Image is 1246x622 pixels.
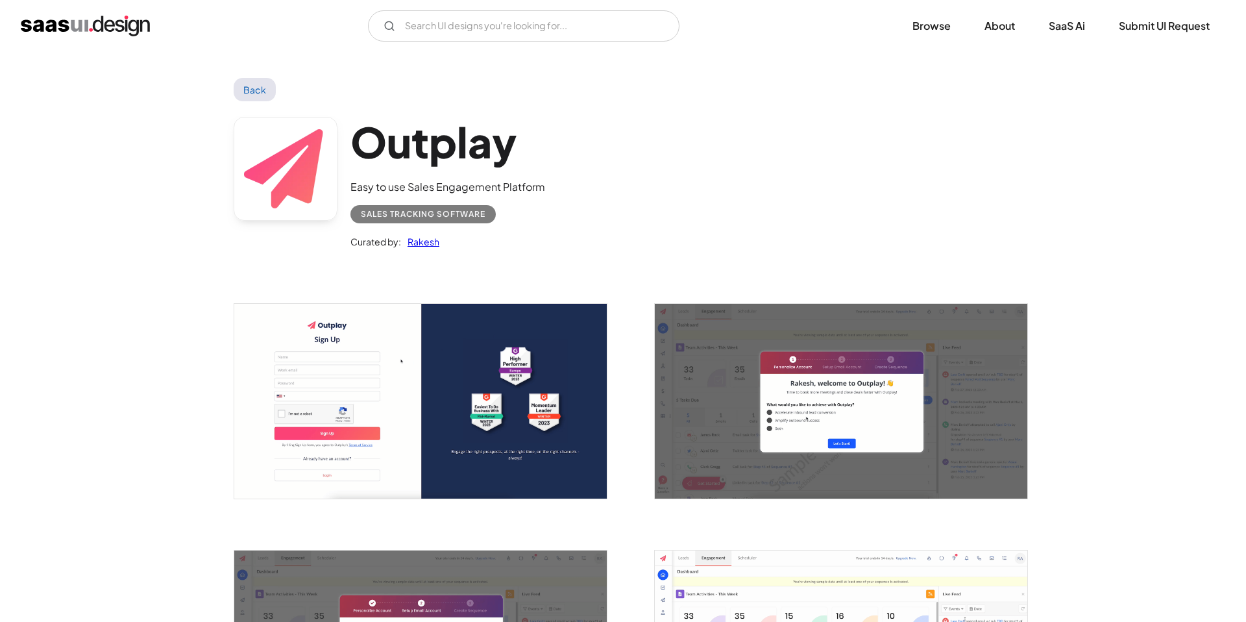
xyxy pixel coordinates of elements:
[368,10,679,42] input: Search UI designs you're looking for...
[655,304,1027,498] a: open lightbox
[655,304,1027,498] img: 63fdb3e8b41ee71da76c772e_Outplay_%20Sales%20Engagement%20%26%20Sales%20Automation%20Platform%20-%...
[350,234,401,249] div: Curated by:
[234,78,276,101] a: Back
[350,179,545,195] div: Easy to use Sales Engagement Platform
[1033,12,1101,40] a: SaaS Ai
[234,304,607,498] a: open lightbox
[969,12,1031,40] a: About
[1103,12,1225,40] a: Submit UI Request
[361,206,485,222] div: Sales Tracking Software
[234,304,607,498] img: 63fdb3e840d99efd99cd74ed_Outplay_%20Sales%20Engagement%20%26%20Sales%20Automation%20Platform%20-%...
[350,117,545,167] h1: Outplay
[368,10,679,42] form: Email Form
[21,16,150,36] a: home
[897,12,966,40] a: Browse
[401,234,439,249] a: Rakesh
